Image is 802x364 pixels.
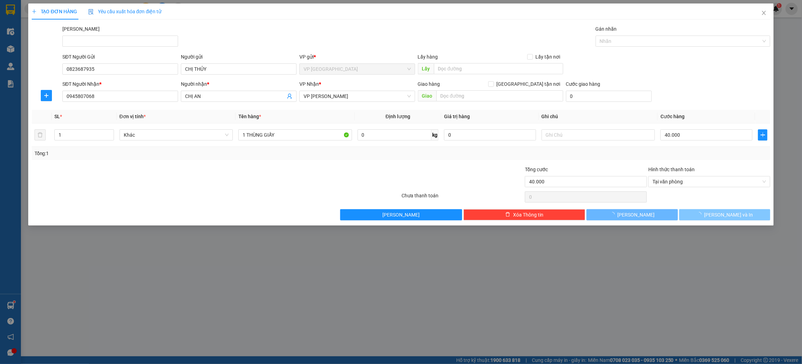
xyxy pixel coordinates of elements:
[761,10,767,16] span: close
[587,209,678,220] button: [PERSON_NAME]
[62,80,178,88] div: SĐT Người Nhận
[754,3,774,23] button: Close
[697,212,704,217] span: loading
[238,114,261,119] span: Tên hàng
[62,26,100,32] label: Mã ĐH
[434,63,563,74] input: Dọc đường
[54,114,60,119] span: SL
[382,211,420,219] span: [PERSON_NAME]
[704,211,753,219] span: [PERSON_NAME] và In
[238,129,352,141] input: VD: Bàn, Ghế
[299,81,319,87] span: VP Nhận
[566,91,652,102] input: Cước giao hàng
[444,129,536,141] input: 0
[418,81,440,87] span: Giao hàng
[618,211,655,219] span: [PERSON_NAME]
[679,209,770,220] button: [PERSON_NAME] và In
[35,150,310,157] div: Tổng: 1
[299,53,415,61] div: VP gửi
[62,36,178,47] input: Mã ĐH
[41,93,52,98] span: plus
[340,209,462,220] button: [PERSON_NAME]
[418,63,434,74] span: Lấy
[88,9,94,15] img: icon
[88,9,162,14] span: Yêu cầu xuất hóa đơn điện tử
[35,129,46,141] button: delete
[758,132,767,138] span: plus
[385,114,410,119] span: Định lượng
[436,90,563,101] input: Dọc đường
[610,212,618,217] span: loading
[124,130,229,140] span: Khác
[3,38,48,61] li: VP VP [GEOGRAPHIC_DATA]
[525,167,548,172] span: Tổng cước
[444,114,470,119] span: Giá trị hàng
[566,81,601,87] label: Cước giao hàng
[3,3,101,30] li: Nam Hải Limousine
[464,209,586,220] button: deleteXóa Thông tin
[304,91,411,101] span: VP Phan Thiết
[41,90,52,101] button: plus
[304,64,411,74] span: VP Nha Trang
[181,53,297,61] div: Người gửi
[513,211,543,219] span: Xóa Thông tin
[401,192,524,204] div: Chưa thanh toán
[48,38,93,53] li: VP VP [PERSON_NAME]
[596,26,617,32] label: Gán nhãn
[542,129,655,141] input: Ghi Chú
[418,54,438,60] span: Lấy hàng
[648,167,695,172] label: Hình thức thanh toán
[505,212,510,218] span: delete
[533,53,563,61] span: Lấy tận nơi
[494,80,563,88] span: [GEOGRAPHIC_DATA] tận nơi
[758,129,768,141] button: plus
[62,53,178,61] div: SĐT Người Gửi
[652,176,766,187] span: Tại văn phòng
[3,3,28,28] img: logo.jpg
[32,9,37,14] span: plus
[181,80,297,88] div: Người nhận
[287,93,292,99] span: user-add
[418,90,436,101] span: Giao
[32,9,77,14] span: TẠO ĐƠN HÀNG
[539,110,658,123] th: Ghi chú
[660,114,685,119] span: Cước hàng
[431,129,438,141] span: kg
[120,114,146,119] span: Đơn vị tính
